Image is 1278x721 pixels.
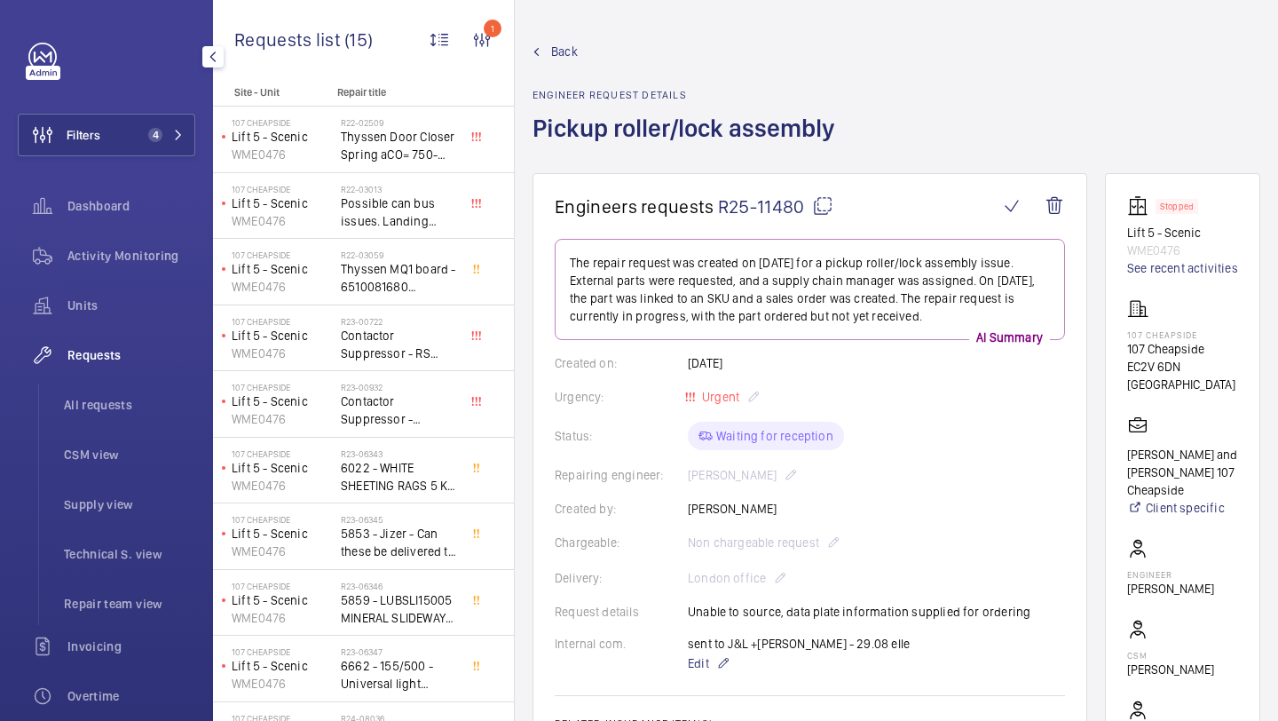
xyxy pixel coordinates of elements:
p: [PERSON_NAME] and [PERSON_NAME] 107 Cheapside [1127,446,1238,499]
span: 5859 - LUBSLI15005 MINERAL SLIDEWAY OIL ISO 150 5L - Can these be delivered to biscuit factory pl... [341,591,458,627]
h2: R23-00932 [341,382,458,392]
p: 107 Cheapside [232,581,334,591]
p: WME0476 [232,609,334,627]
h2: R23-06345 [341,514,458,525]
p: WME0476 [1127,242,1238,259]
p: WME0476 [232,543,334,560]
p: Lift 5 - Scenic [232,327,334,345]
p: Repair title [337,86,454,99]
span: Possible can bus issues. Landing indicators and car indicator is not functioning. Cannot move on ... [341,194,458,230]
p: AI Summary [969,329,1050,346]
span: Edit [688,654,709,672]
span: Thyssen MQ1 board - 6510081680 47/[PHONE_NUMBER] @630 dollars + 65 dollars shipping [341,260,458,296]
p: Lift 5 - Scenic [232,657,334,675]
p: 107 Cheapside [232,448,334,459]
span: Supply view [64,495,195,513]
h2: R23-06343 [341,448,458,459]
span: Thyssen Door Closer Spring aCO= 750-1050mm - - Part Number: 0098837400 x2 --- [341,128,458,163]
h2: R22-02509 [341,117,458,128]
p: WME0476 [232,212,334,230]
p: Lift 5 - Scenic [232,128,334,146]
p: 107 Cheapside [232,514,334,525]
p: Lift 5 - Scenic [232,525,334,543]
p: [PERSON_NAME] [1127,661,1214,678]
p: Lift 5 - Scenic [232,194,334,212]
p: Lift 5 - Scenic [232,260,334,278]
span: 5853 - Jizer - Can these be delivered to biscuit factory please [341,525,458,560]
h2: Engineer request details [532,89,846,101]
p: Lift 5 - Scenic [232,392,334,410]
span: Activity Monitoring [67,247,195,265]
h1: Pickup roller/lock assembly [532,112,846,173]
p: WME0476 [232,146,334,163]
a: Client specific [1127,499,1238,517]
p: 107 Cheapside [1127,340,1238,358]
span: Repair team view [64,595,195,613]
span: Units [67,297,195,314]
h2: R23-06346 [341,581,458,591]
p: 107 Cheapside [232,316,334,327]
p: 107 Cheapside [1127,329,1238,340]
span: Back [551,43,578,60]
p: Lift 5 - Scenic [1127,224,1238,242]
a: See recent activities [1127,259,1238,277]
p: WME0476 [232,675,334,693]
span: 4 [148,128,162,142]
span: R25-11480 [718,195,833,218]
span: Invoicing [67,638,195,655]
h2: R22-03013 [341,184,458,194]
p: WME0476 [232,410,334,428]
p: Engineer [1127,569,1214,580]
p: 107 Cheapside [232,117,334,128]
p: Lift 5 - Scenic [232,591,334,609]
p: 107 Cheapside [232,184,334,194]
p: Site - Unit [213,86,330,99]
span: All requests [64,396,195,414]
p: WME0476 [232,278,334,296]
span: 6022 - WHITE SHEETING RAGS 5 KG - Can these be delivered to biscuit factory please [341,459,458,495]
p: 107 Cheapside [232,382,334,392]
h2: R22-03059 [341,250,458,260]
span: Engineers requests [555,195,714,218]
span: CSM view [64,446,195,463]
p: 107 Cheapside [232,646,334,657]
p: WME0476 [232,477,334,495]
span: Filters [67,126,100,144]
p: WME0476 [232,345,334,362]
span: 6662 - 155/500 - Universal light starters - Can these be delivered to biscuit factory please [341,657,458,693]
p: CSM [1127,650,1214,661]
p: Stopped [1160,203,1194,210]
h2: R23-06347 [341,646,458,657]
p: The repair request was created on [DATE] for a pickup roller/lock assembly issue. External parts ... [570,254,1050,325]
button: Filters4 [18,114,195,156]
span: Technical S. view [64,545,195,563]
p: EC2V 6DN [GEOGRAPHIC_DATA] [1127,358,1238,393]
span: Overtime [67,687,195,705]
p: Lift 5 - Scenic [232,459,334,477]
img: elevator.svg [1127,195,1156,217]
span: Contactor Suppressor - LA4DA2U x1 [341,392,458,428]
span: Dashboard [67,197,195,215]
h2: R23-00722 [341,316,458,327]
span: Requests [67,346,195,364]
span: Requests list [234,28,344,51]
span: Contactor Suppressor - RS Stock No.: 315-481 x1 [341,327,458,362]
p: 107 Cheapside [232,250,334,260]
p: [PERSON_NAME] [1127,580,1214,598]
